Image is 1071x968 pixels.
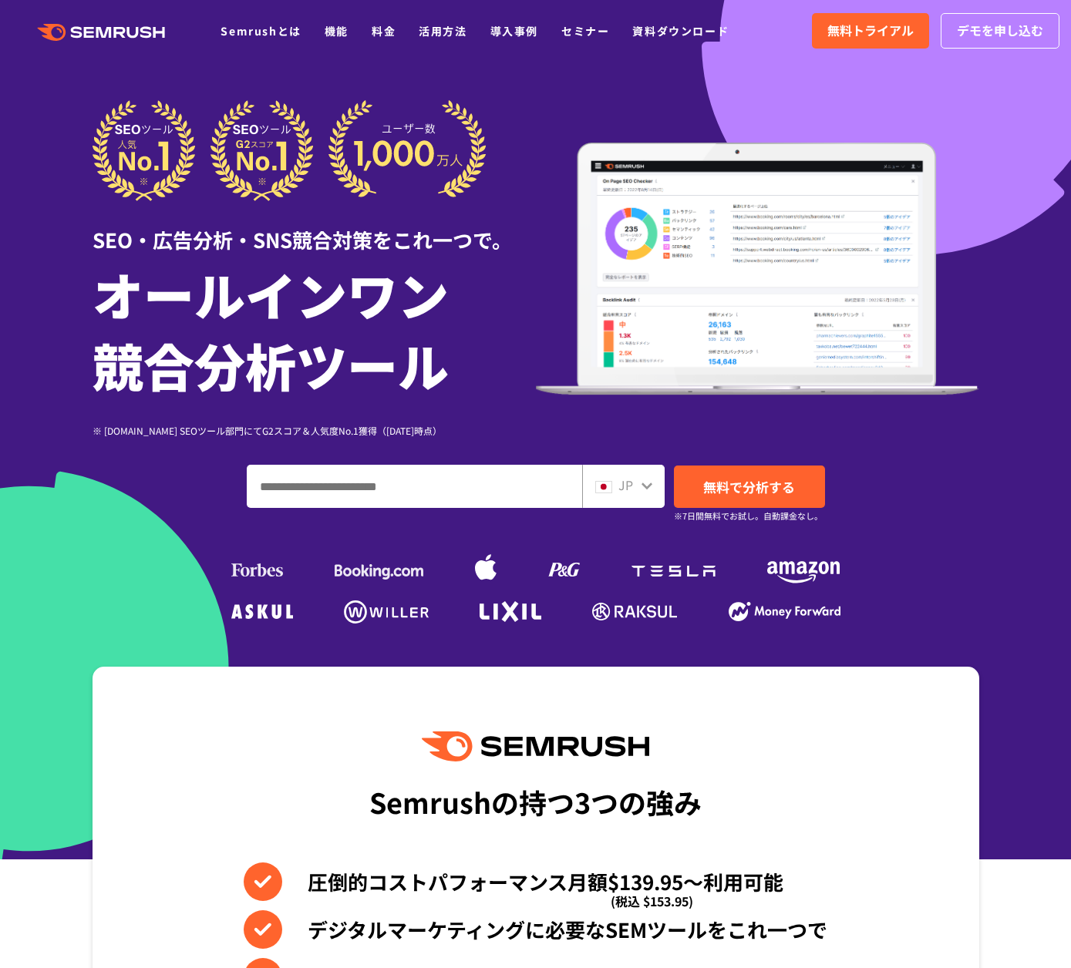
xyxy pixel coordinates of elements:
a: 資料ダウンロード [632,23,729,39]
a: 機能 [325,23,349,39]
input: ドメイン、キーワードまたはURLを入力してください [248,466,581,507]
span: 無料で分析する [703,477,795,496]
span: 無料トライアル [827,21,914,41]
a: 無料で分析する [674,466,825,508]
a: Semrushとは [221,23,301,39]
a: 料金 [372,23,396,39]
a: デモを申し込む [941,13,1059,49]
small: ※7日間無料でお試し。自動課金なし。 [674,509,823,523]
a: セミナー [561,23,609,39]
a: 導入事例 [490,23,538,39]
li: 圧倒的コストパフォーマンス月額$139.95〜利用可能 [244,862,827,901]
span: (税込 $153.95) [611,882,693,920]
div: Semrushの持つ3つの強み [369,773,702,830]
a: 無料トライアル [812,13,929,49]
div: ※ [DOMAIN_NAME] SEOツール部門にてG2スコア＆人気度No.1獲得（[DATE]時点） [93,423,536,438]
span: デモを申し込む [957,21,1043,41]
h1: オールインワン 競合分析ツール [93,258,536,400]
li: デジタルマーケティングに必要なSEMツールをこれ一つで [244,910,827,949]
div: SEO・広告分析・SNS競合対策をこれ一つで。 [93,201,536,254]
span: JP [618,476,633,494]
img: Semrush [422,731,648,761]
a: 活用方法 [419,23,466,39]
